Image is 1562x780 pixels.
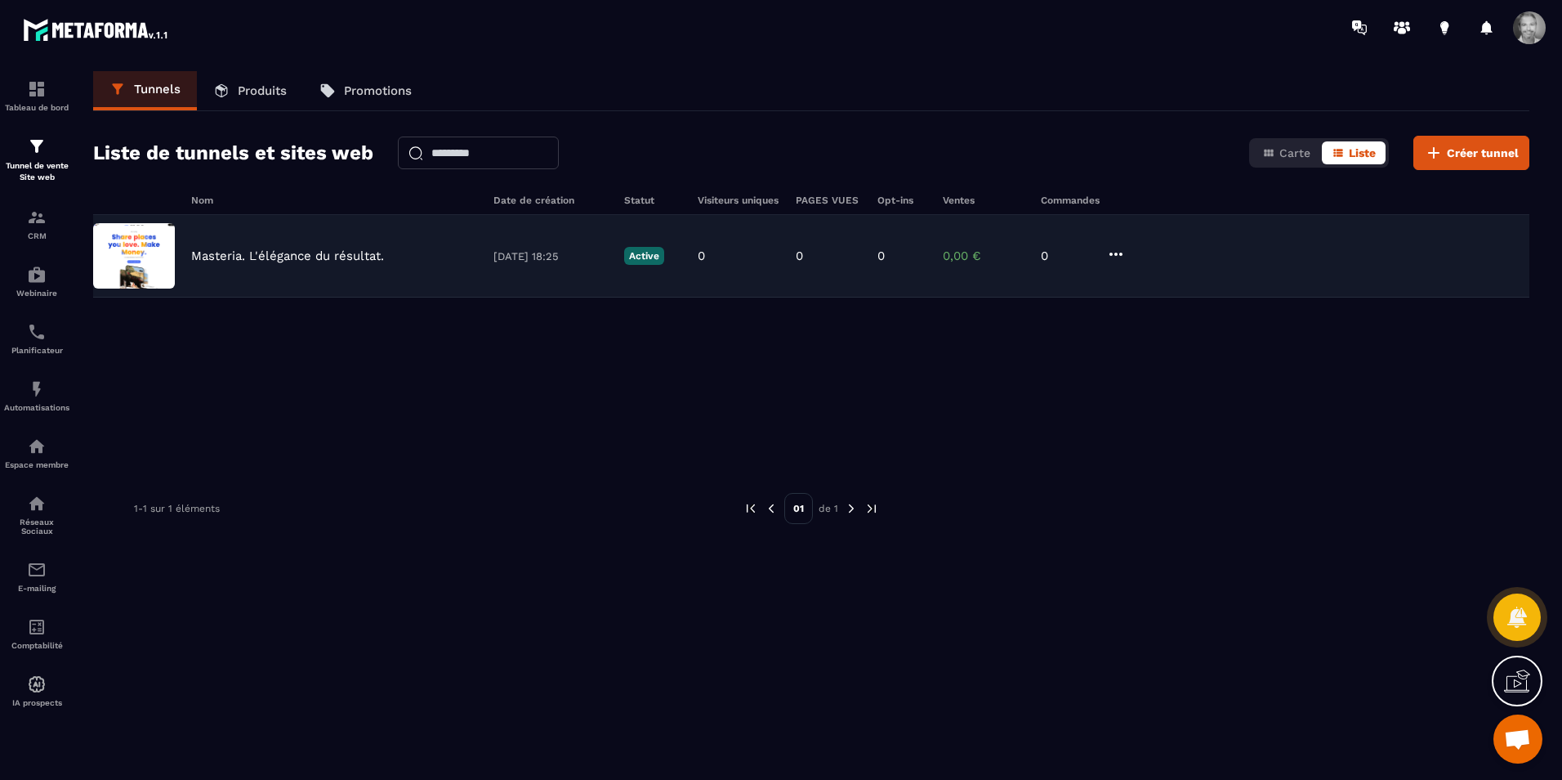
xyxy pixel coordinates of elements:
[27,322,47,342] img: scheduler
[4,367,69,424] a: automationsautomationsAutomatisations
[23,15,170,44] img: logo
[1279,146,1310,159] span: Carte
[93,137,373,169] h2: Liste de tunnels et sites web
[4,605,69,662] a: accountantaccountantComptabilité
[624,195,681,206] h6: Statut
[134,503,220,514] p: 1-1 sur 1 éléments
[1413,136,1529,170] button: Créer tunnel
[27,208,47,227] img: formation
[238,83,287,98] p: Produits
[27,79,47,99] img: formation
[191,249,384,263] p: Masteria. L'élégance du résultat.
[864,501,879,516] img: next
[844,501,859,516] img: next
[27,617,47,637] img: accountant
[624,247,664,265] p: Active
[784,493,813,524] p: 01
[1041,195,1100,206] h6: Commandes
[93,71,197,110] a: Tunnels
[134,82,181,96] p: Tunnels
[27,437,47,456] img: automations
[743,501,758,516] img: prev
[4,518,69,536] p: Réseaux Sociaux
[303,71,428,110] a: Promotions
[698,195,779,206] h6: Visiteurs uniques
[4,231,69,240] p: CRM
[27,560,47,580] img: email
[344,83,412,98] p: Promotions
[4,253,69,310] a: automationsautomationsWebinaire
[197,71,303,110] a: Produits
[1322,141,1386,164] button: Liste
[4,346,69,355] p: Planificateur
[4,103,69,112] p: Tableau de bord
[4,584,69,593] p: E-mailing
[4,124,69,195] a: formationformationTunnel de vente Site web
[191,195,477,206] h6: Nom
[27,494,47,513] img: social-network
[27,137,47,156] img: formation
[4,403,69,412] p: Automatisations
[877,195,926,206] h6: Opt-ins
[493,250,608,262] p: [DATE] 18:25
[4,482,69,548] a: social-networksocial-networkRéseaux Sociaux
[1252,141,1320,164] button: Carte
[1493,715,1542,764] div: Ouvrir le chat
[877,249,885,263] p: 0
[4,641,69,650] p: Comptabilité
[796,195,861,206] h6: PAGES VUES
[4,424,69,482] a: automationsautomationsEspace membre
[27,265,47,285] img: automations
[4,67,69,124] a: formationformationTableau de bord
[764,501,779,516] img: prev
[4,289,69,298] p: Webinaire
[4,548,69,605] a: emailemailE-mailing
[4,195,69,253] a: formationformationCRM
[4,160,69,183] p: Tunnel de vente Site web
[1041,249,1090,263] p: 0
[943,249,1024,263] p: 0,00 €
[27,675,47,694] img: automations
[493,195,608,206] h6: Date de création
[27,379,47,399] img: automations
[1447,145,1519,161] span: Créer tunnel
[1349,146,1376,159] span: Liste
[943,195,1024,206] h6: Ventes
[698,249,705,263] p: 0
[4,310,69,367] a: schedulerschedulerPlanificateur
[4,460,69,469] p: Espace membre
[819,502,838,515] p: de 1
[93,223,175,289] img: image
[4,698,69,707] p: IA prospects
[796,249,803,263] p: 0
